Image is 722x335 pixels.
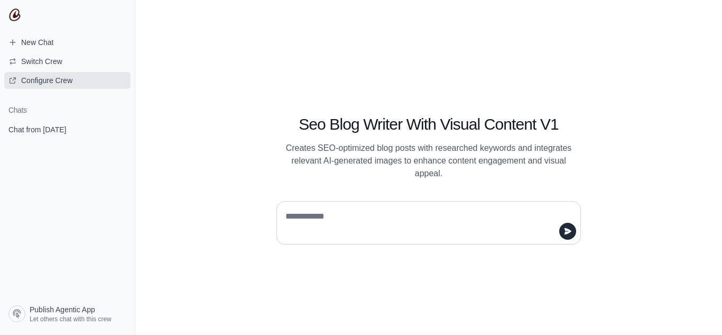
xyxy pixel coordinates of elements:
a: Publish Agentic App Let others chat with this crew [4,301,131,327]
a: Configure Crew [4,72,131,89]
span: Switch Crew [21,56,62,67]
span: Let others chat with this crew [30,315,112,323]
span: New Chat [21,37,53,48]
a: New Chat [4,34,131,51]
span: Configure Crew [21,75,72,86]
button: Switch Crew [4,53,131,70]
span: Chat from [DATE] [8,124,66,135]
p: Creates SEO-optimized blog posts with researched keywords and integrates relevant AI-generated im... [276,142,581,180]
span: Publish Agentic App [30,304,95,315]
h1: Seo Blog Writer With Visual Content V1 [276,115,581,134]
a: Chat from [DATE] [4,120,131,139]
img: CrewAI Logo [8,8,21,21]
